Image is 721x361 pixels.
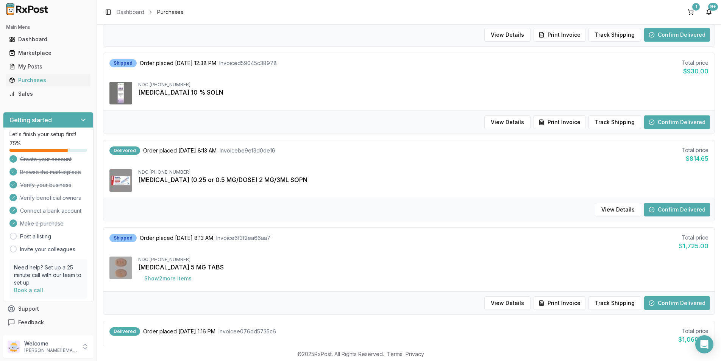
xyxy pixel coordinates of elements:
[3,74,94,86] button: Purchases
[20,207,81,215] span: Connect a bank account
[387,351,403,357] a: Terms
[682,146,709,154] div: Total price
[20,194,81,202] span: Verify beneficial owners
[6,87,91,101] a: Sales
[117,8,183,16] nav: breadcrumb
[157,8,183,16] span: Purchases
[109,257,132,279] img: Eliquis 5 MG TABS
[3,61,94,73] button: My Posts
[6,60,91,73] a: My Posts
[138,272,198,285] button: Show2more items
[138,263,709,272] div: [MEDICAL_DATA] 5 MG TABS
[406,351,424,357] a: Privacy
[9,49,87,57] div: Marketplace
[703,6,715,18] button: 9+
[140,234,213,242] span: Order placed [DATE] 8:13 AM
[117,8,144,16] a: Dashboard
[218,328,276,335] span: Invoice e076dd5735c6
[20,233,51,240] a: Post a listing
[595,203,641,216] button: View Details
[588,115,641,129] button: Track Shipping
[644,28,710,42] button: Confirm Delivered
[109,234,137,242] div: Shipped
[3,302,94,316] button: Support
[9,115,52,124] h3: Getting started
[138,169,709,175] div: NDC: [PHONE_NUMBER]
[3,88,94,100] button: Sales
[484,115,531,129] button: View Details
[644,296,710,310] button: Confirm Delivered
[6,24,91,30] h2: Main Menu
[20,156,72,163] span: Create your account
[3,3,51,15] img: RxPost Logo
[109,146,140,155] div: Delivered
[143,147,217,154] span: Order placed [DATE] 8:13 AM
[216,234,270,242] span: Invoice 6f3f2ea66aa7
[6,46,91,60] a: Marketplace
[109,327,140,336] div: Delivered
[14,264,83,286] p: Need help? Set up a 25 minute call with our team to set up.
[109,82,132,104] img: Jublia 10 % SOLN
[9,76,87,84] div: Purchases
[20,246,75,253] a: Invite your colleagues
[219,59,277,67] span: Invoice d59045c38978
[484,296,531,310] button: View Details
[679,241,709,251] div: $1,725.00
[24,347,77,353] p: [PERSON_NAME][EMAIL_ADDRESS][DOMAIN_NAME]
[9,90,87,98] div: Sales
[138,175,709,184] div: [MEDICAL_DATA] (0.25 or 0.5 MG/DOSE) 2 MG/3ML SOPN
[9,131,87,138] p: Let's finish your setup first!
[588,296,641,310] button: Track Shipping
[534,115,585,129] button: Print Invoice
[8,341,20,353] img: User avatar
[138,88,709,97] div: [MEDICAL_DATA] 10 % SOLN
[678,335,709,344] div: $1,060.00
[3,47,94,59] button: Marketplace
[692,3,700,11] div: 1
[20,181,71,189] span: Verify your business
[679,234,709,241] div: Total price
[109,169,132,192] img: Ozempic (0.25 or 0.5 MG/DOSE) 2 MG/3ML SOPN
[9,36,87,43] div: Dashboard
[682,67,709,76] div: $930.00
[3,316,94,329] button: Feedback
[484,28,531,42] button: View Details
[644,203,710,216] button: Confirm Delivered
[695,335,713,353] div: Open Intercom Messenger
[14,287,43,293] a: Book a call
[3,33,94,45] button: Dashboard
[678,327,709,335] div: Total price
[220,147,275,154] span: Invoice be9ef3d0de16
[20,168,81,176] span: Browse the marketplace
[644,115,710,129] button: Confirm Delivered
[143,328,215,335] span: Order placed [DATE] 1:16 PM
[20,220,64,227] span: Make a purchase
[534,296,585,310] button: Print Invoice
[140,59,216,67] span: Order placed [DATE] 12:38 PM
[682,154,709,163] div: $814.65
[24,340,77,347] p: Welcome
[9,63,87,70] div: My Posts
[682,59,709,67] div: Total price
[6,33,91,46] a: Dashboard
[685,6,697,18] button: 1
[138,82,709,88] div: NDC: [PHONE_NUMBER]
[109,59,137,67] div: Shipped
[9,140,21,147] span: 75 %
[138,257,709,263] div: NDC: [PHONE_NUMBER]
[534,28,585,42] button: Print Invoice
[708,3,718,11] div: 9+
[6,73,91,87] a: Purchases
[588,28,641,42] button: Track Shipping
[18,319,44,326] span: Feedback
